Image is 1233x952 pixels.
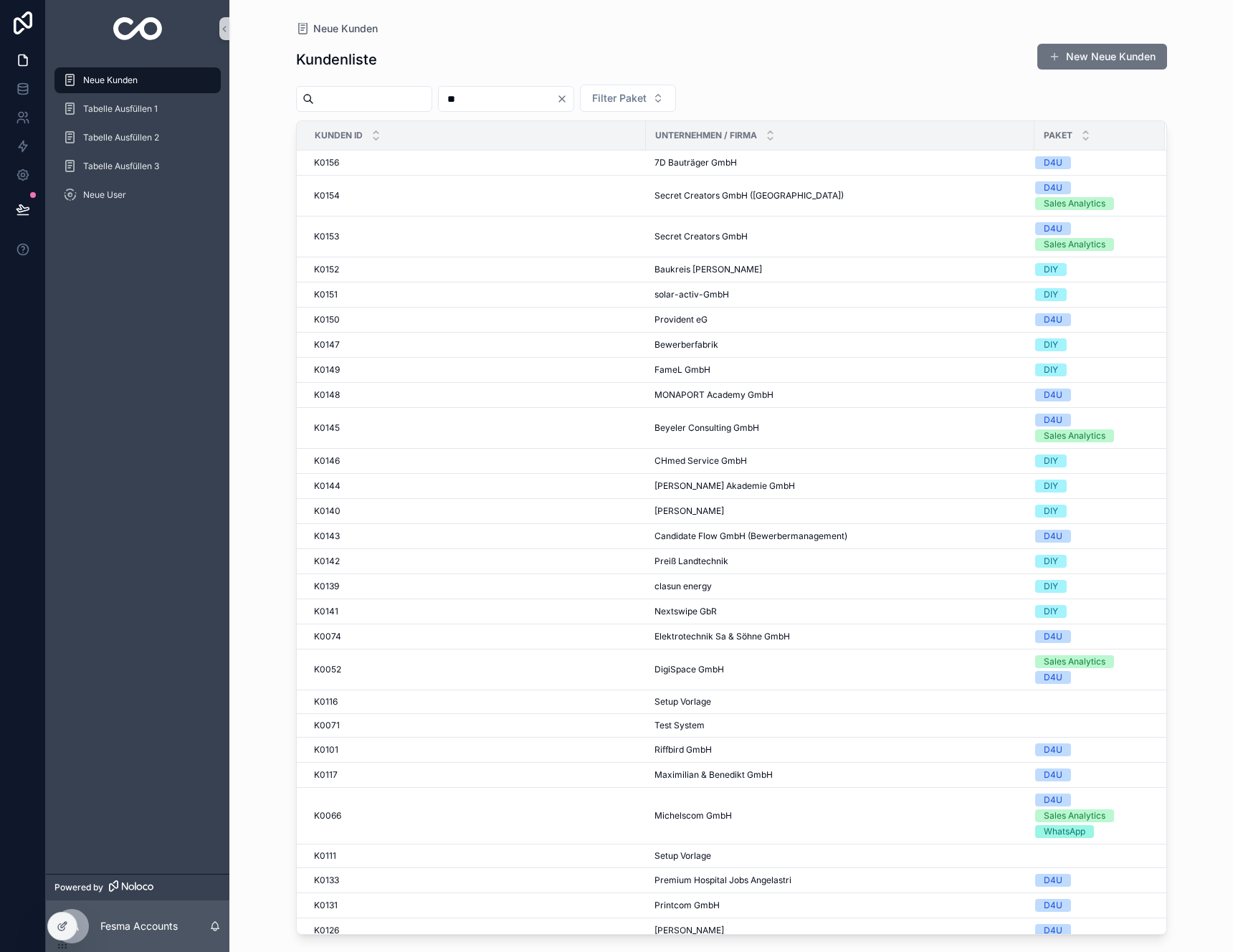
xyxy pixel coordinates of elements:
[314,631,637,642] a: K0074
[1035,794,1148,838] a: D4USales AnalyticsWhatsApp
[314,389,637,401] a: K0148
[296,49,377,70] h1: Kundenliste
[54,882,103,893] span: Powered by
[1037,44,1167,70] button: New Neue Kunden
[1044,768,1062,781] div: D4U
[314,530,637,542] a: K0143
[314,422,340,434] span: K0145
[54,67,221,93] a: Neue Kunden
[1044,671,1062,684] div: D4U
[314,364,637,376] a: K0149
[654,455,747,467] span: CHmed Service GmbH
[1044,222,1062,235] div: D4U
[1035,222,1148,251] a: D4USales Analytics
[314,264,637,275] a: K0152
[654,190,1026,201] a: Secret Creators GmbH ([GEOGRAPHIC_DATA])
[654,264,762,275] span: Baukreis [PERSON_NAME]
[314,631,341,642] span: K0074
[654,810,1026,822] a: Michelscom GmbH
[314,339,637,351] a: K0147
[1044,899,1062,912] div: D4U
[654,696,1026,708] a: Setup Vorlage
[314,875,637,886] a: K0133
[592,91,647,105] span: Filter Paket
[1044,743,1062,756] div: D4U
[314,769,637,781] a: K0117
[314,556,637,567] a: K0142
[1044,429,1105,442] div: Sales Analytics
[100,919,178,933] p: Fesma Accounts
[1044,655,1105,668] div: Sales Analytics
[654,744,1026,756] a: Riffbird GmbH
[1044,130,1072,141] span: Paket
[314,720,637,731] a: K0071
[654,925,1026,936] a: [PERSON_NAME]
[654,556,1026,567] a: Preiß Landtechnik
[314,769,338,781] span: K0117
[314,314,637,325] a: K0150
[313,22,378,36] span: Neue Kunden
[1044,530,1062,543] div: D4U
[655,130,757,141] span: Unternehmen / Firma
[654,339,1026,351] a: Bewerberfabrik
[54,125,221,151] a: Tabelle Ausfüllen 2
[654,720,705,731] span: Test System
[1044,505,1058,518] div: DIY
[654,231,748,242] span: Secret Creators GmbH
[314,505,637,517] a: K0140
[314,810,637,822] a: K0066
[1044,363,1058,376] div: DIY
[1044,288,1058,301] div: DIY
[654,314,708,325] span: Provident eG
[654,696,711,708] span: Setup Vorlage
[314,505,341,517] span: K0140
[314,581,637,592] a: K0139
[1044,389,1062,401] div: D4U
[1044,181,1062,194] div: D4U
[83,189,126,201] span: Neue User
[314,480,637,492] a: K0144
[654,339,718,351] span: Bewerberfabrik
[314,696,338,708] span: K0116
[654,505,724,517] span: [PERSON_NAME]
[654,769,1026,781] a: Maximilian & Benedikt GmbH
[314,875,339,886] span: K0133
[654,875,791,886] span: Premium Hospital Jobs Angelastri
[314,664,637,675] a: K0052
[314,339,340,351] span: K0147
[314,190,637,201] a: K0154
[1035,555,1148,568] a: DIY
[46,874,229,900] a: Powered by
[1035,743,1148,756] a: D4U
[314,190,340,201] span: K0154
[654,157,737,168] span: 7D Bauträger GmbH
[654,581,1026,592] a: clasun energy
[314,744,338,756] span: K0101
[556,93,573,105] button: Clear
[113,17,163,40] img: App logo
[580,85,676,112] button: Select Button
[1035,655,1148,684] a: Sales AnalyticsD4U
[1044,825,1085,838] div: WhatsApp
[654,900,1026,911] a: Printcom GmbH
[654,289,729,300] span: solar-activ-GmbH
[654,606,717,617] span: Nextswipe GbR
[1035,505,1148,518] a: DIY
[654,455,1026,467] a: CHmed Service GmbH
[654,900,720,911] span: Printcom GmbH
[1035,454,1148,467] a: DIY
[314,455,637,467] a: K0146
[1044,580,1058,593] div: DIY
[83,75,138,86] span: Neue Kunden
[83,132,159,143] span: Tabelle Ausfüllen 2
[296,22,378,36] a: Neue Kunden
[654,530,1026,542] a: Candidate Flow GmbH (Bewerbermanagement)
[1035,288,1148,301] a: DIY
[1044,794,1062,806] div: D4U
[654,389,773,401] span: MONAPORT Academy GmbH
[654,664,724,675] span: DigiSpace GmbH
[1035,389,1148,401] a: D4U
[314,810,341,822] span: K0066
[1044,238,1105,251] div: Sales Analytics
[1035,363,1148,376] a: DIY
